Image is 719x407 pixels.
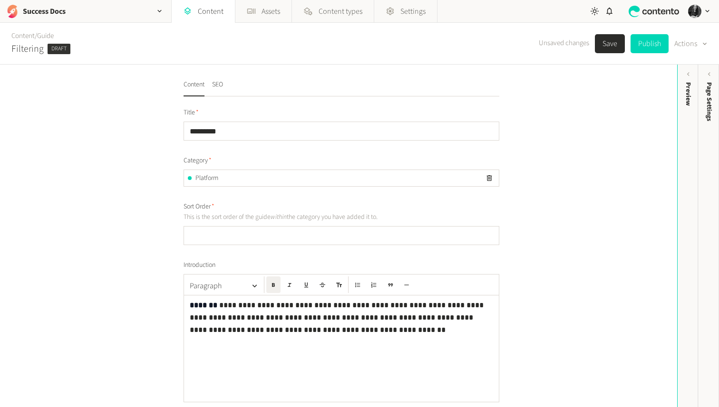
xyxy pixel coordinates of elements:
[595,34,625,53] button: Save
[184,202,214,212] span: Sort Order
[674,34,708,53] button: Actions
[271,212,287,222] em: within
[319,6,362,17] span: Content types
[195,173,218,183] span: Platform
[184,260,215,270] span: Introduction
[400,6,426,17] span: Settings
[683,82,693,106] div: Preview
[48,44,70,54] span: Draft
[11,42,44,56] h2: Filtering
[6,5,19,18] img: Success Docs
[35,31,37,41] span: /
[539,38,589,49] span: Unsaved changes
[184,156,212,166] span: Category
[184,80,204,96] button: Content
[631,34,669,53] button: Publish
[704,82,714,121] span: Page Settings
[37,31,54,41] a: Guide
[186,276,262,295] button: Paragraph
[23,6,66,17] h2: Success Docs
[212,80,223,96] button: SEO
[184,212,400,222] p: This is the sort order of the guide the category you have added it to.
[184,108,199,118] span: Title
[688,5,701,18] img: Hollie Duncan
[11,31,35,41] a: Content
